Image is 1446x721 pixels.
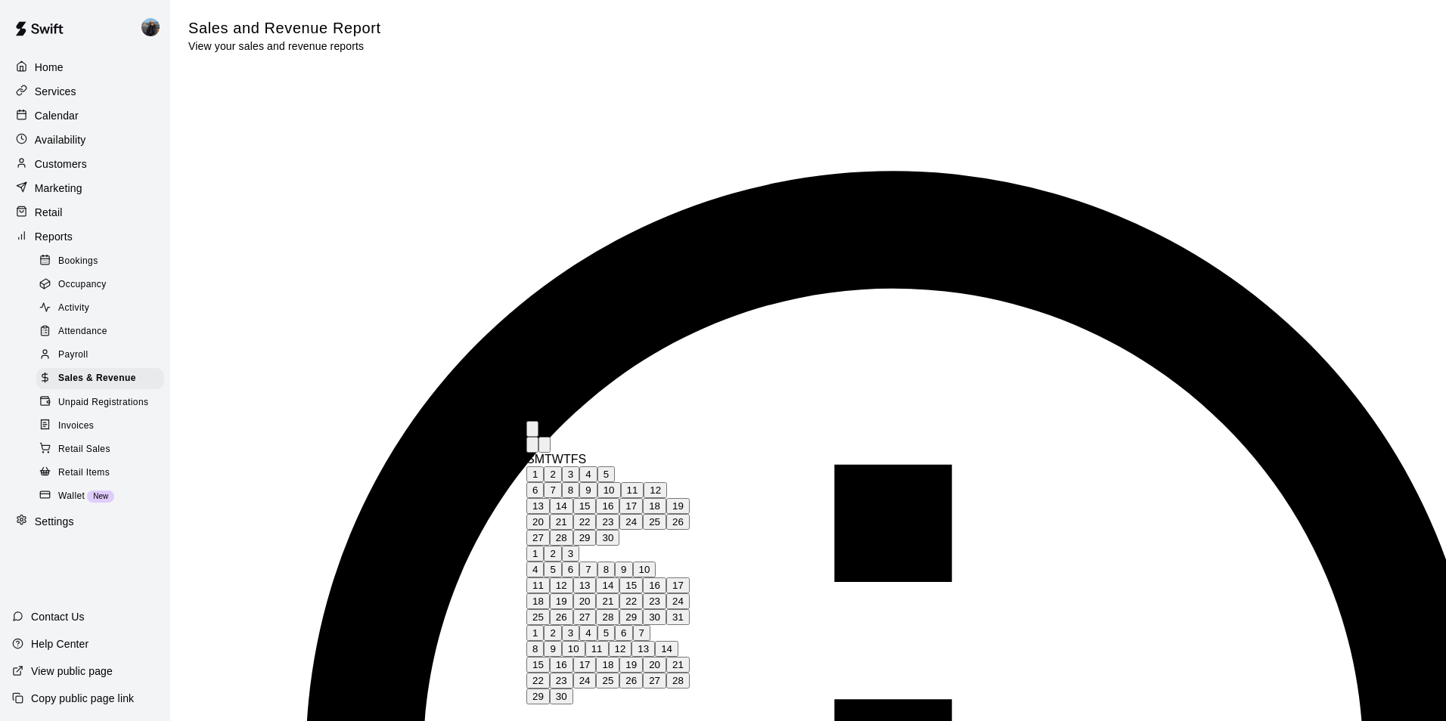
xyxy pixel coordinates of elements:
button: 6 [562,562,579,577]
button: 29 [573,530,597,546]
button: 2 [544,625,561,641]
button: 26 [619,673,643,689]
p: Settings [35,514,74,529]
button: 17 [666,577,690,593]
button: 30 [550,689,573,704]
button: 11 [621,482,644,498]
button: 18 [643,498,666,514]
span: Attendance [58,324,107,339]
button: 21 [550,514,573,530]
span: Sales & Revenue [58,371,136,386]
button: 5 [597,466,615,482]
button: 22 [573,514,597,530]
span: Thursday [563,453,571,466]
button: 25 [526,609,550,625]
button: 20 [643,657,666,673]
button: 24 [666,593,690,609]
button: 15 [619,577,643,593]
button: 16 [643,577,666,593]
button: 10 [597,482,621,498]
button: 23 [550,673,573,689]
button: 11 [526,577,550,593]
img: Coach Cruz [141,18,160,36]
button: 7 [633,625,650,641]
button: 1 [526,625,544,641]
button: 10 [562,641,585,657]
button: 8 [597,562,615,577]
button: 30 [643,609,666,625]
button: 28 [596,609,619,625]
button: 5 [544,562,561,577]
button: 24 [573,673,597,689]
button: 8 [562,482,579,498]
button: 31 [666,609,690,625]
span: Payroll [58,348,88,363]
button: 10 [633,562,656,577]
div: [DATE] [526,394,690,407]
button: 6 [615,625,632,641]
button: 19 [550,593,573,609]
p: Reports [35,229,73,244]
button: 15 [526,657,550,673]
button: Next month [538,437,551,453]
button: 12 [550,577,573,593]
button: 17 [619,498,643,514]
button: 13 [631,641,655,657]
span: New [87,492,114,500]
h5: Sales and Revenue Report [188,18,381,39]
p: View public page [31,664,113,679]
button: 23 [643,593,666,609]
button: 30 [596,530,619,546]
button: 8 [526,641,544,657]
button: 19 [666,498,690,514]
button: 22 [619,593,643,609]
button: 25 [596,673,619,689]
button: 2 [544,466,561,482]
span: Unpaid Registrations [58,395,148,410]
button: 21 [666,657,690,673]
span: Bookings [58,254,98,269]
span: Retail Sales [58,442,110,457]
button: 29 [526,689,550,704]
button: 4 [579,625,597,641]
button: 14 [550,498,573,514]
button: 16 [596,498,619,514]
span: Friday [571,453,579,466]
button: 3 [562,466,579,482]
span: Tuesday [545,453,552,466]
p: Availability [35,132,86,147]
button: 3 [562,625,579,641]
button: 28 [666,673,690,689]
p: Home [35,60,64,75]
button: 18 [526,593,550,609]
button: 26 [550,609,573,625]
button: 17 [573,657,597,673]
button: 14 [655,641,678,657]
button: Previous month [526,437,538,453]
span: Wednesday [552,453,563,466]
p: Services [35,84,76,99]
p: Retail [35,205,63,220]
button: 19 [619,657,643,673]
button: 23 [596,514,619,530]
p: Copy public page link [31,691,134,706]
button: 1 [526,466,544,482]
span: Retail Items [58,466,110,481]
button: 3 [562,546,579,562]
button: 9 [544,641,561,657]
button: 29 [619,609,643,625]
button: 6 [526,482,544,498]
p: Customers [35,156,87,172]
button: 27 [573,609,597,625]
button: 26 [666,514,690,530]
button: 15 [573,498,597,514]
span: Sunday [526,453,535,466]
button: 16 [550,657,573,673]
button: 24 [619,514,643,530]
button: 4 [526,562,544,577]
p: Marketing [35,181,82,196]
button: 13 [526,498,550,514]
button: 9 [579,482,597,498]
button: 20 [526,514,550,530]
button: 7 [544,482,561,498]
